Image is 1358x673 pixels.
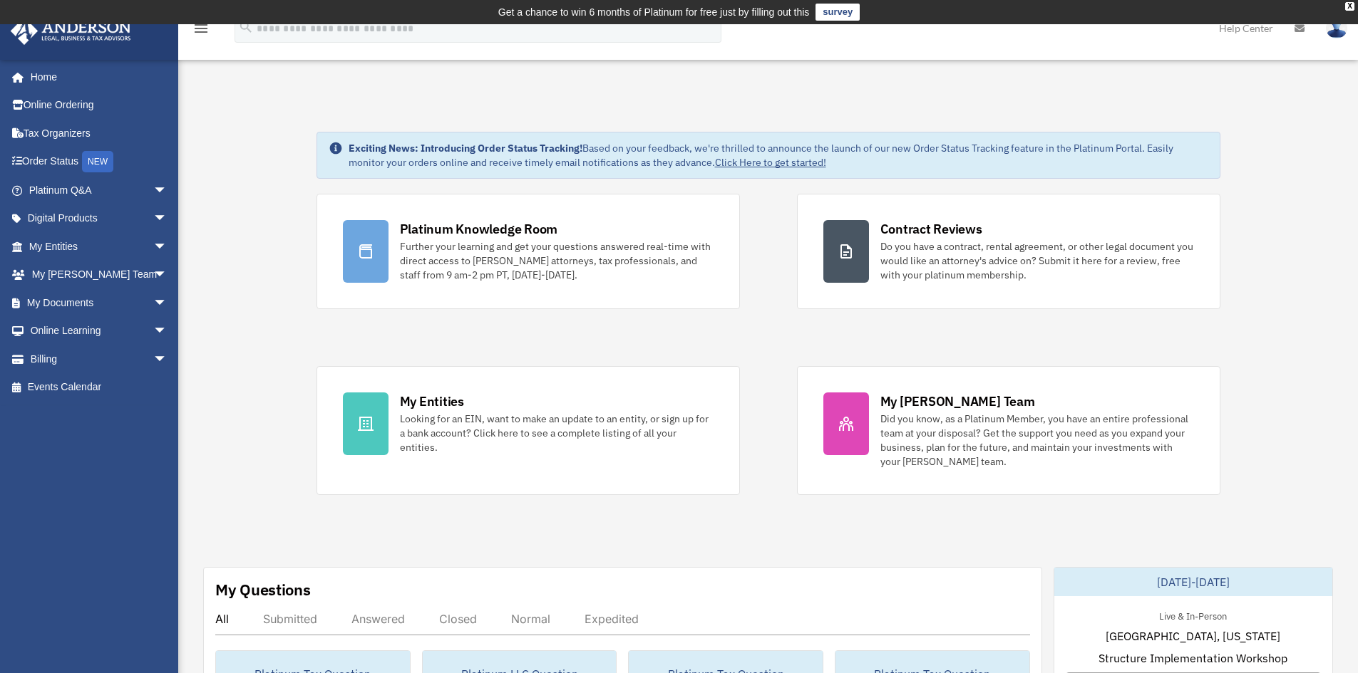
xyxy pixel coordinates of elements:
a: Home [10,63,182,91]
a: My [PERSON_NAME] Team Did you know, as a Platinum Member, you have an entire professional team at... [797,366,1220,495]
a: My Documentsarrow_drop_down [10,288,189,317]
div: Do you have a contract, rental agreement, or other legal document you would like an attorney's ad... [880,239,1194,282]
a: Order StatusNEW [10,147,189,177]
a: Digital Productsarrow_drop_down [10,204,189,233]
img: User Pic [1326,18,1347,38]
div: Further your learning and get your questions answered real-time with direct access to [PERSON_NAM... [400,239,714,282]
div: NEW [82,151,113,172]
div: Platinum Knowledge Room [400,220,558,238]
div: Live & In-Person [1148,607,1238,622]
div: My Entities [400,392,464,410]
div: Looking for an EIN, want to make an update to an entity, or sign up for a bank account? Click her... [400,412,714,454]
div: Expedited [585,612,639,626]
span: Structure Implementation Workshop [1099,649,1287,667]
a: Contract Reviews Do you have a contract, rental agreement, or other legal document you would like... [797,194,1220,309]
div: [DATE]-[DATE] [1054,568,1332,596]
a: Online Ordering [10,91,189,120]
span: arrow_drop_down [153,261,182,290]
a: My Entitiesarrow_drop_down [10,232,189,261]
div: Answered [351,612,405,626]
div: Submitted [263,612,317,626]
div: My [PERSON_NAME] Team [880,392,1035,410]
a: Platinum Knowledge Room Further your learning and get your questions answered real-time with dire... [317,194,740,309]
strong: Exciting News: Introducing Order Status Tracking! [349,142,582,155]
a: Platinum Q&Aarrow_drop_down [10,176,189,204]
span: arrow_drop_down [153,176,182,205]
span: arrow_drop_down [153,232,182,261]
span: [GEOGRAPHIC_DATA], [US_STATE] [1106,627,1280,645]
a: Billingarrow_drop_down [10,345,189,373]
span: arrow_drop_down [153,345,182,374]
div: Contract Reviews [880,220,982,238]
div: Closed [439,612,477,626]
a: My Entities Looking for an EIN, want to make an update to an entity, or sign up for a bank accoun... [317,366,740,495]
span: arrow_drop_down [153,317,182,346]
span: arrow_drop_down [153,204,182,234]
a: Click Here to get started! [715,156,826,169]
i: search [238,19,254,35]
i: menu [192,20,210,37]
a: survey [816,4,860,21]
div: Based on your feedback, we're thrilled to announce the launch of our new Order Status Tracking fe... [349,141,1208,169]
img: Anderson Advisors Platinum Portal [6,17,135,45]
div: close [1345,2,1354,11]
a: Events Calendar [10,373,189,402]
span: arrow_drop_down [153,288,182,318]
div: My Questions [215,579,311,600]
a: Online Learningarrow_drop_down [10,317,189,345]
div: Normal [511,612,550,626]
a: menu [192,25,210,37]
a: Tax Organizers [10,119,189,147]
div: Get a chance to win 6 months of Platinum for free just by filling out this [498,4,810,21]
a: My [PERSON_NAME] Teamarrow_drop_down [10,261,189,289]
div: All [215,612,229,626]
div: Did you know, as a Platinum Member, you have an entire professional team at your disposal? Get th... [880,412,1194,469]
